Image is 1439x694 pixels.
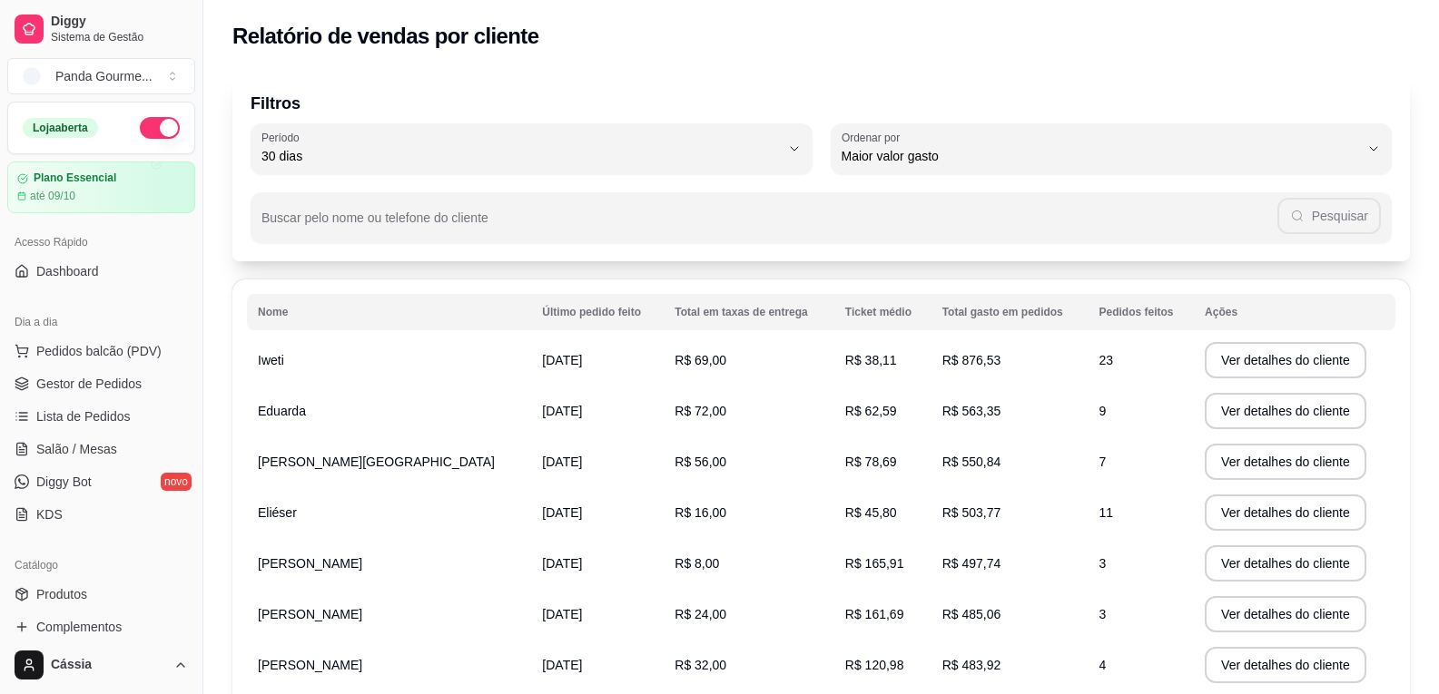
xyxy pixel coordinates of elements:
span: R$ 485,06 [942,607,1001,621]
button: Ver detalhes do cliente [1205,393,1366,429]
span: Maior valor gasto [842,147,1360,165]
th: Último pedido feito [531,294,664,330]
a: KDS [7,500,195,529]
span: 30 dias [261,147,780,165]
span: R$ 483,92 [942,658,1001,672]
span: R$ 8,00 [675,556,719,571]
span: [DATE] [542,658,582,672]
span: R$ 503,77 [942,505,1001,520]
span: [PERSON_NAME] [258,556,362,571]
span: [DATE] [542,505,582,520]
span: Iweti [258,353,284,367]
div: Dia a dia [7,308,195,337]
th: Ações [1194,294,1395,330]
div: Acesso Rápido [7,228,195,257]
button: Alterar Status [140,117,180,139]
span: Lista de Pedidos [36,407,131,425]
div: Catálogo [7,551,195,580]
div: Panda Gourme ... [55,67,153,85]
th: Total gasto em pedidos [931,294,1089,330]
span: [DATE] [542,607,582,621]
button: Ver detalhes do cliente [1205,596,1366,632]
span: Dashboard [36,262,99,280]
span: R$ 32,00 [675,658,726,672]
span: [DATE] [542,455,582,469]
p: Filtros [251,91,1392,116]
span: 23 [1099,353,1114,367]
article: até 09/10 [30,189,75,203]
a: DiggySistema de Gestão [7,7,195,51]
span: 9 [1099,404,1107,418]
a: Lista de Pedidos [7,402,195,431]
span: Produtos [36,585,87,603]
a: Complementos [7,612,195,641]
span: Diggy [51,14,188,30]
button: Ver detalhes do cliente [1205,444,1366,480]
span: 3 [1099,607,1107,621]
button: Ver detalhes do cliente [1205,545,1366,582]
span: Sistema de Gestão [51,30,188,44]
span: [DATE] [542,353,582,367]
span: 11 [1099,505,1114,520]
button: Ver detalhes do cliente [1205,647,1366,683]
span: R$ 550,84 [942,455,1001,469]
span: R$ 120,98 [845,658,904,672]
span: R$ 876,53 [942,353,1001,367]
input: Buscar pelo nome ou telefone do cliente [261,216,1277,234]
span: R$ 165,91 [845,556,904,571]
span: R$ 69,00 [675,353,726,367]
span: [PERSON_NAME] [258,607,362,621]
article: Plano Essencial [34,171,116,185]
button: Período30 dias [251,123,813,174]
span: R$ 45,80 [845,505,897,520]
span: R$ 563,35 [942,404,1001,418]
span: 7 [1099,455,1107,469]
span: R$ 38,11 [845,353,897,367]
span: [DATE] [542,404,582,418]
span: [PERSON_NAME] [258,658,362,672]
button: Cássia [7,643,195,687]
button: Select a team [7,58,195,94]
span: R$ 16,00 [675,505,726,520]
label: Ordenar por [842,130,906,145]
span: R$ 161,69 [845,607,904,621]
a: Diggy Botnovo [7,467,195,496]
a: Plano Essencialaté 09/10 [7,161,195,213]
th: Nome [247,294,531,330]
span: R$ 497,74 [942,556,1001,571]
h2: Relatório de vendas por cliente [232,22,539,51]
th: Pedidos feitos [1089,294,1195,330]
span: Pedidos balcão (PDV) [36,342,162,360]
span: [DATE] [542,556,582,571]
th: Ticket médio [834,294,931,330]
div: Loja aberta [23,118,98,138]
span: Complementos [36,618,122,636]
span: Eliéser [258,505,297,520]
span: Gestor de Pedidos [36,375,142,393]
a: Dashboard [7,257,195,286]
a: Gestor de Pedidos [7,369,195,398]
span: R$ 56,00 [675,455,726,469]
th: Total em taxas de entrega [664,294,834,330]
span: 3 [1099,556,1107,571]
span: R$ 72,00 [675,404,726,418]
span: KDS [36,505,63,523]
button: Pedidos balcão (PDV) [7,337,195,366]
span: R$ 62,59 [845,404,897,418]
span: [PERSON_NAME][GEOGRAPHIC_DATA] [258,455,495,469]
button: Ordenar porMaior valor gasto [831,123,1393,174]
span: Diggy Bot [36,473,92,491]
span: Eduarda [258,404,306,418]
span: 4 [1099,658,1107,672]
span: Cássia [51,657,166,673]
button: Ver detalhes do cliente [1205,494,1366,531]
span: R$ 78,69 [845,455,897,469]
span: Salão / Mesas [36,440,117,458]
span: R$ 24,00 [675,607,726,621]
button: Ver detalhes do cliente [1205,342,1366,378]
label: Período [261,130,305,145]
a: Produtos [7,580,195,609]
a: Salão / Mesas [7,435,195,464]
